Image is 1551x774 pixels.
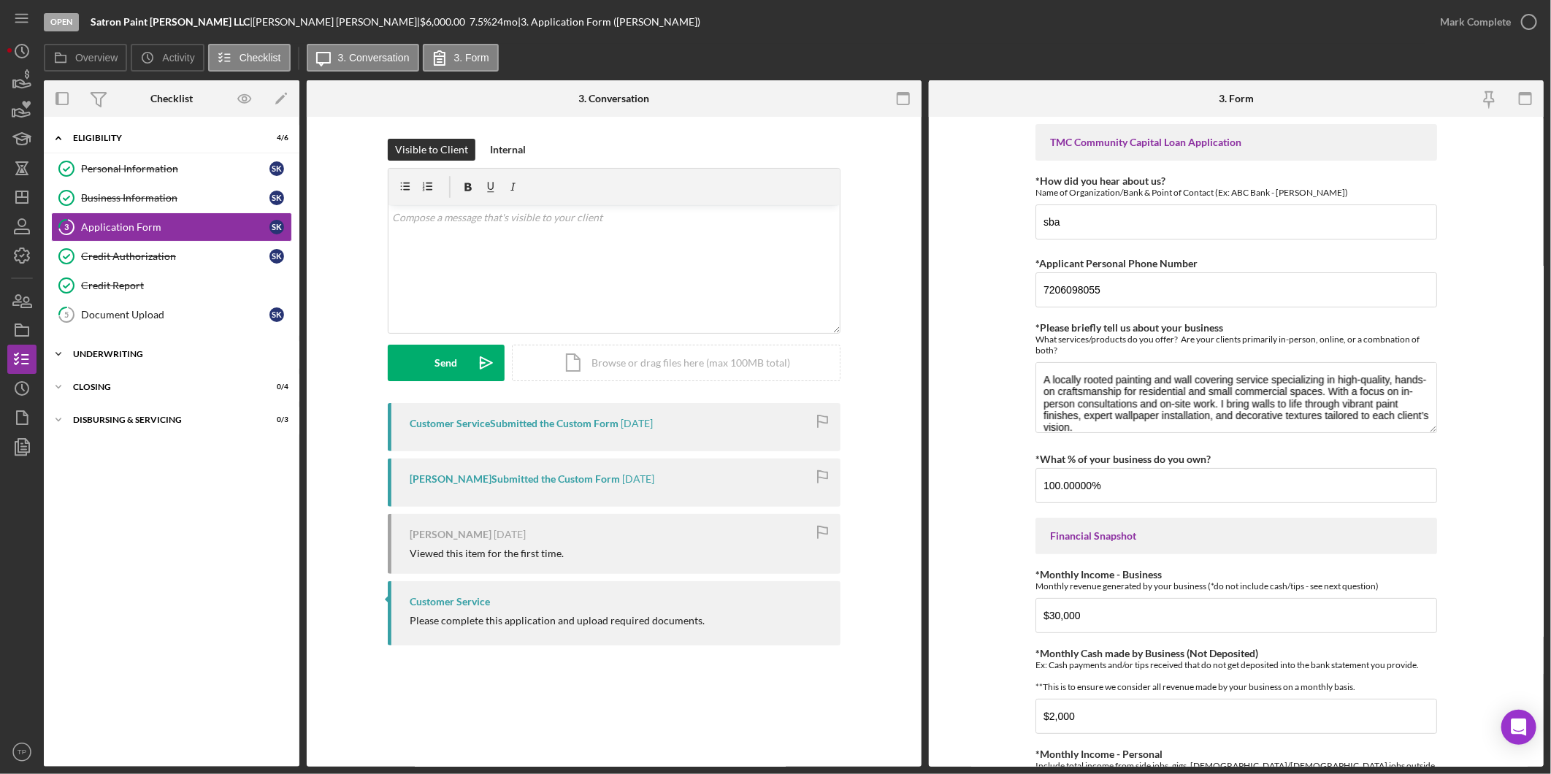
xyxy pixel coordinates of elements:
[490,139,526,161] div: Internal
[518,16,700,28] div: | 3. Application Form ([PERSON_NAME])
[269,161,284,176] div: s k
[410,548,564,559] div: Viewed this item for the first time.
[73,134,252,142] div: Eligibility
[73,415,252,424] div: Disbursing & Servicing
[1440,7,1511,37] div: Mark Complete
[1425,7,1544,37] button: Mark Complete
[1035,647,1258,659] label: *Monthly Cash made by Business (Not Deposited)
[622,473,654,485] time: 2025-07-22 17:01
[262,415,288,424] div: 0 / 3
[51,300,292,329] a: 5Document Uploadsk
[253,16,420,28] div: [PERSON_NAME] [PERSON_NAME] |
[162,52,194,64] label: Activity
[64,222,69,231] tspan: 3
[269,191,284,205] div: s k
[1035,362,1437,432] textarea: A locally rooted painting and wall covering service specializing in high-quality, hands-on crafts...
[420,16,470,28] div: $6,000.00
[262,383,288,391] div: 0 / 4
[454,52,489,64] label: 3. Form
[494,529,526,540] time: 2025-07-22 16:48
[51,183,292,212] a: Business Informationsk
[1035,748,1163,760] label: *Monthly Income - Personal
[1219,93,1254,104] div: 3. Form
[44,13,79,31] div: Open
[1035,568,1162,580] label: *Monthly Income - Business
[18,748,26,756] text: TP
[1035,453,1211,465] label: *What % of your business do you own?
[1035,257,1198,269] label: *Applicant Personal Phone Number
[579,93,650,104] div: 3. Conversation
[621,418,653,429] time: 2025-08-05 20:32
[51,242,292,271] a: Credit Authorizationsk
[73,383,252,391] div: Closing
[1050,530,1422,542] div: Financial Snapshot
[491,16,518,28] div: 24 mo
[410,596,490,608] div: Customer Service
[483,139,533,161] button: Internal
[395,139,468,161] div: Visible to Client
[44,44,127,72] button: Overview
[269,307,284,322] div: s k
[1035,187,1437,198] div: Name of Organization/Bank & Point of Contact (Ex: ABC Bank - [PERSON_NAME])
[1501,710,1536,745] div: Open Intercom Messenger
[388,345,505,381] button: Send
[1050,137,1422,148] div: TMC Community Capital Loan Application
[269,249,284,264] div: s k
[1035,321,1223,334] label: *Please briefly tell us about your business
[81,192,269,204] div: Business Information
[1035,334,1437,356] div: What services/products do you offer? Are your clients primarily in-person, online, or a combnatio...
[81,309,269,321] div: Document Upload
[91,16,253,28] div: |
[150,93,193,104] div: Checklist
[208,44,291,72] button: Checklist
[81,250,269,262] div: Credit Authorization
[91,15,250,28] b: Satron Paint [PERSON_NAME] LLC
[410,473,620,485] div: [PERSON_NAME] Submitted the Custom Form
[240,52,281,64] label: Checklist
[73,350,281,359] div: Underwriting
[51,212,292,242] a: 3Application Formsk
[410,529,491,540] div: [PERSON_NAME]
[262,134,288,142] div: 4 / 6
[75,52,118,64] label: Overview
[81,221,269,233] div: Application Form
[1035,659,1437,692] div: Ex: Cash payments and/or tips received that do not get deposited into the bank statement you prov...
[470,16,491,28] div: 7.5 %
[51,154,292,183] a: Personal Informationsk
[410,615,705,627] div: Please complete this application and upload required documents.
[388,139,475,161] button: Visible to Client
[1035,175,1165,187] label: *How did you hear about us?
[307,44,419,72] button: 3. Conversation
[338,52,410,64] label: 3. Conversation
[51,271,292,300] a: Credit Report
[64,310,69,319] tspan: 5
[269,220,284,234] div: s k
[131,44,204,72] button: Activity
[410,418,619,429] div: Customer Service Submitted the Custom Form
[81,163,269,175] div: Personal Information
[423,44,499,72] button: 3. Form
[1035,580,1437,591] div: Monthly revenue generated by your business (*do not include cash/tips - see next question)
[7,737,37,767] button: TP
[81,280,291,291] div: Credit Report
[435,345,458,381] div: Send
